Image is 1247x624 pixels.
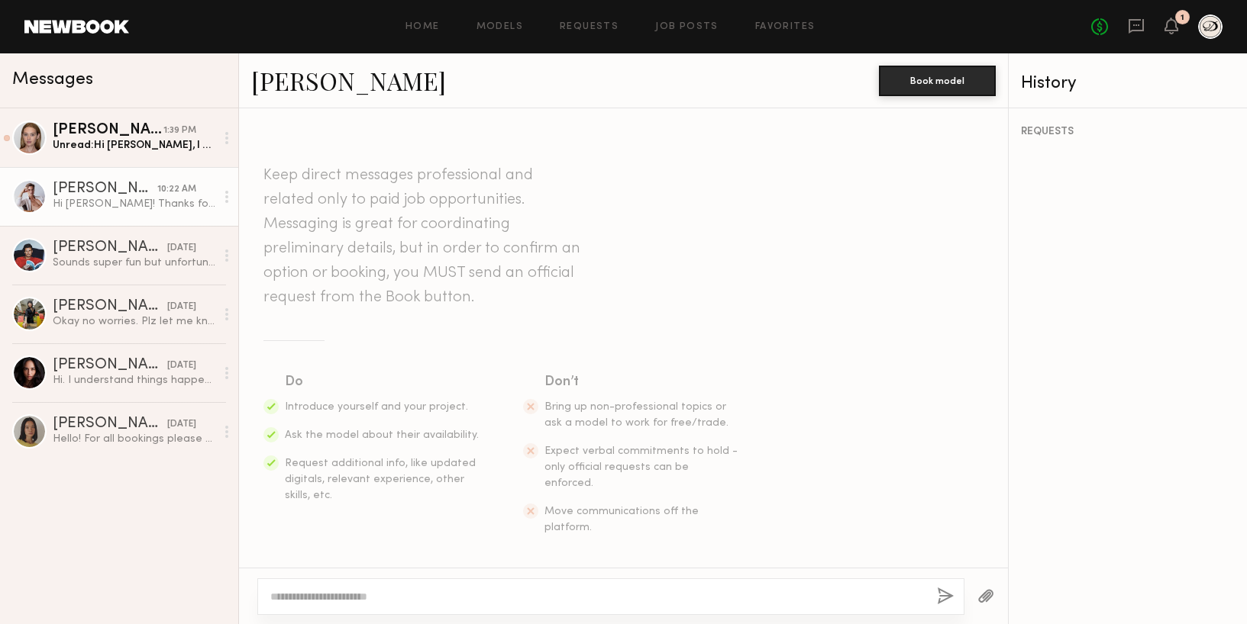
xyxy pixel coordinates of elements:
[755,22,816,32] a: Favorites
[1021,127,1235,137] div: REQUESTS
[263,163,584,310] header: Keep direct messages professional and related only to paid job opportunities. Messaging is great ...
[53,240,167,256] div: [PERSON_NAME]
[53,373,215,388] div: Hi. I understand things happen so it shouldn’t be a problem switching dates. I would like to conf...
[53,197,215,211] div: Hi [PERSON_NAME]! Thanks for reaching out! 😊 If you’d be able to share the usage and term length ...
[251,64,446,97] a: [PERSON_NAME]
[544,446,738,488] span: Expect verbal commitments to hold - only official requests can be enforced.
[53,299,167,314] div: [PERSON_NAME]
[544,402,728,428] span: Bring up non-professional topics or ask a model to work for free/trade.
[655,22,719,32] a: Job Posts
[53,314,215,329] div: Okay no worries. Plz let me know!
[1181,14,1184,22] div: 1
[167,241,196,256] div: [DATE]
[167,359,196,373] div: [DATE]
[405,22,440,32] a: Home
[12,71,93,88] span: Messages
[157,182,196,197] div: 10:22 AM
[1021,75,1235,92] div: History
[285,372,480,393] div: Do
[53,417,167,432] div: [PERSON_NAME]
[560,22,619,32] a: Requests
[544,372,740,393] div: Don’t
[544,507,699,532] span: Move communications off the platform.
[879,66,996,96] button: Book model
[53,358,167,373] div: [PERSON_NAME]
[163,124,196,138] div: 1:39 PM
[53,256,215,270] div: Sounds super fun but unfortunately I’m already booked on [DATE] so can’t make that date work :(
[53,182,157,197] div: [PERSON_NAME]
[477,22,523,32] a: Models
[285,402,468,412] span: Introduce yourself and your project.
[879,73,996,86] a: Book model
[167,300,196,314] div: [DATE]
[53,138,215,153] div: Unread: Hi [PERSON_NAME], I had a great weekend - I hope you did as well! I appreciate you reachi...
[53,123,163,138] div: [PERSON_NAME]
[285,458,476,500] span: Request additional info, like updated digitals, relevant experience, other skills, etc.
[53,432,215,446] div: Hello! For all bookings please email my agent [PERSON_NAME][EMAIL_ADDRESS][PERSON_NAME][PERSON_NA...
[167,417,196,432] div: [DATE]
[285,430,479,440] span: Ask the model about their availability.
